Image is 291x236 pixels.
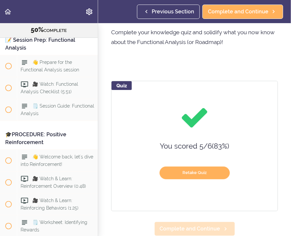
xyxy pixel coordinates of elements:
span: Complete and Continue [208,8,268,16]
span: 👋 Prepare for the Functional Analysis session [21,60,79,73]
span: 🗒️ Worksheet: Identifying Rewards [21,220,87,233]
span: 50% [31,26,44,34]
div: Quiz [111,81,132,90]
a: Complete and Continue [202,5,283,19]
div: You scored 5 / 6 ( 83 %) [123,139,266,154]
a: Complete and Continue [154,222,235,236]
span: Previous Section [152,8,194,16]
svg: Settings Menu [85,8,93,16]
a: Previous Section [137,5,200,19]
span: 🎥 Watch: Functional Analysis Checklist (5:51) [21,82,78,95]
span: 🎥 Watch & Learn: Reinforcing Behaviors (1:25) [21,198,78,211]
svg: Back to course curriculum [4,8,12,16]
div: COMPLETE [8,26,90,34]
button: Retake Quiz [160,167,230,179]
span: 🗒️ Session Guide: Functional Analysis [21,104,94,116]
span: Complete and Continue [160,225,220,233]
p: Complete your knowledge quiz and solidify what you now know about the Functional Analysis (or Roa... [111,27,278,47]
span: 👋 Welcome back, let's dive into Reinforcement! [21,155,93,167]
span: 🎥 Watch & Learn: Reinforcement Overview (0:48) [21,176,86,189]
